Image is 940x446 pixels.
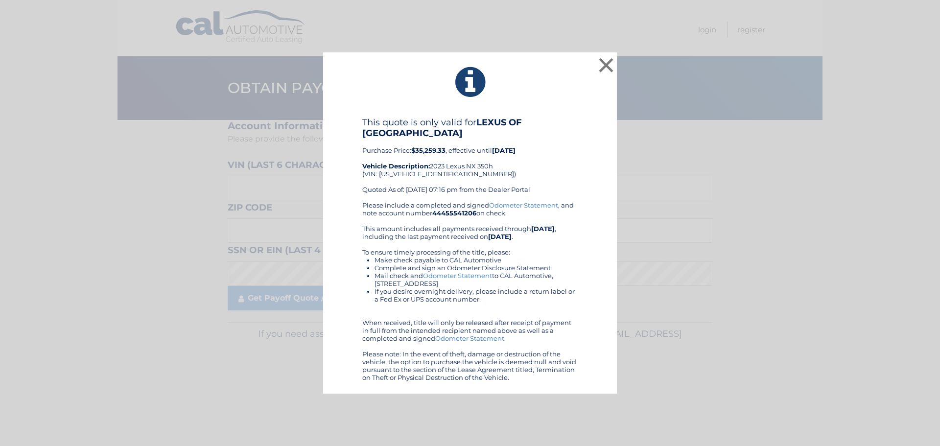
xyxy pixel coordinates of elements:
b: 44455541206 [432,209,476,217]
b: $35,259.33 [411,146,446,154]
h4: This quote is only valid for [362,117,578,139]
li: If you desire overnight delivery, please include a return label or a Fed Ex or UPS account number. [375,287,578,303]
b: [DATE] [531,225,555,233]
button: × [596,55,616,75]
div: Please include a completed and signed , and note account number on check. This amount includes al... [362,201,578,381]
strong: Vehicle Description: [362,162,430,170]
a: Odometer Statement [423,272,492,280]
div: Purchase Price: , effective until 2023 Lexus NX 350h (VIN: [US_VEHICLE_IDENTIFICATION_NUMBER]) Qu... [362,117,578,201]
b: LEXUS OF [GEOGRAPHIC_DATA] [362,117,522,139]
b: [DATE] [492,146,516,154]
a: Odometer Statement [435,334,504,342]
li: Make check payable to CAL Automotive [375,256,578,264]
b: [DATE] [488,233,512,240]
li: Mail check and to CAL Automotive, [STREET_ADDRESS] [375,272,578,287]
a: Odometer Statement [489,201,558,209]
li: Complete and sign an Odometer Disclosure Statement [375,264,578,272]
